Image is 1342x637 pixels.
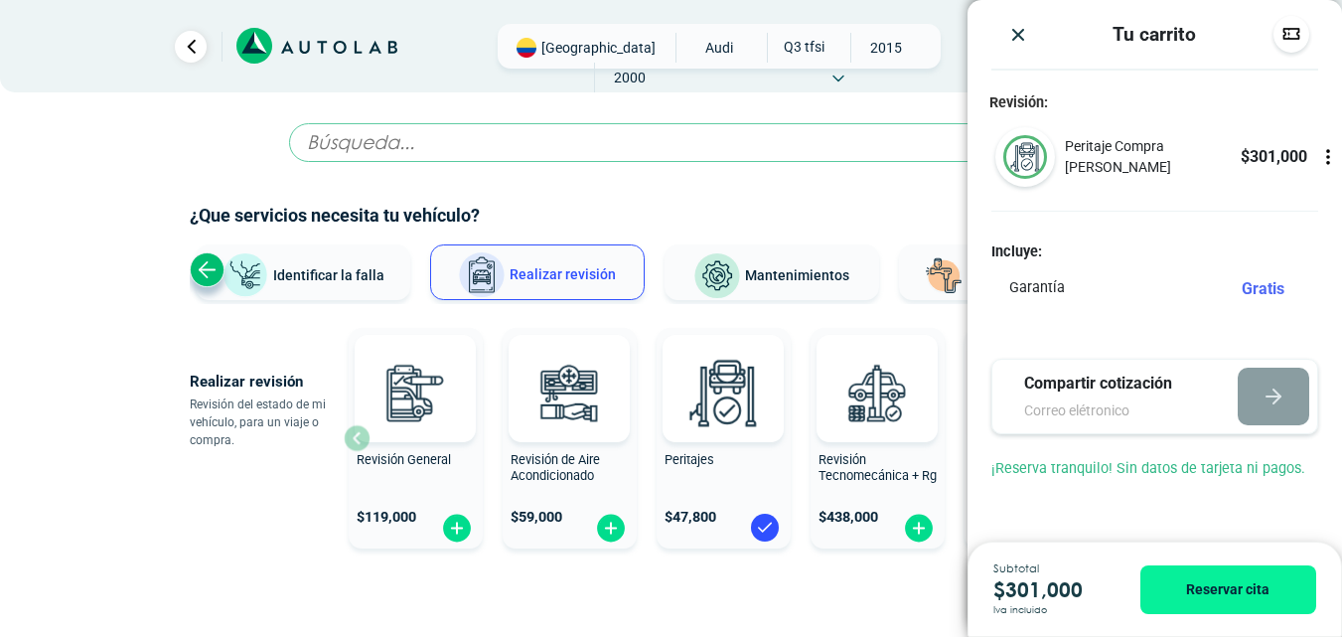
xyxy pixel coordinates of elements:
p: Realizar revisión [190,368,344,396]
img: AD0BCuuxAAAAAElFTkSuQmCC [693,339,753,398]
p: Compartir cotización [1024,372,1201,396]
h4: Revisión: [968,94,1342,111]
span: $ 59,000 [511,509,562,526]
button: Reservar cita [1140,565,1316,614]
span: Peritajes [665,452,714,467]
img: fi_plus-circle2.svg [595,513,627,544]
button: Peritajes $47,800 [657,328,791,549]
img: Descuentos code image [1281,24,1301,44]
div: Gratis [1242,277,1300,301]
img: Mantenimientos [693,252,741,300]
img: fi_plus-circle2.svg [441,513,473,544]
span: $ 47,800 [665,509,716,526]
span: Realizar revisión [510,266,616,282]
img: revision_general-v3.svg [372,349,459,436]
button: Latonería y Pintura [899,244,1114,300]
p: Peritaje Compra [PERSON_NAME] [1065,136,1240,178]
img: aire_acondicionado-v3.svg [525,349,613,436]
span: Revisión General [357,452,451,467]
img: blue-check.svg [749,512,781,544]
input: Búsqueda... [289,123,1054,162]
span: 2015 [851,33,922,63]
span: Mantenimientos [745,267,849,283]
input: Correo elétronico [1024,400,1201,421]
button: Mantenimientos [665,244,879,300]
span: 2000 [595,63,666,92]
img: AD0BCuuxAAAAAElFTkSuQmCC [847,339,907,398]
div: Previous slide [190,252,224,287]
span: Subtotal [993,563,1111,574]
button: Revisión General $119,000 [349,328,483,549]
div: ¡Reserva tranquilo! Sin datos de tarjeta ni pagos. [968,458,1342,504]
button: Revisión Tecnomecánica + Rg $438,000 [811,328,945,549]
span: Iva incluido [993,605,1047,615]
img: Flag of COLOMBIA [517,38,536,58]
p: $ 301,000 [993,574,1111,605]
p: Garantía [1009,277,1065,299]
img: peritaje-v3.svg [679,349,767,436]
span: $ 119,000 [357,509,416,526]
button: Close [1008,24,1028,45]
span: Revisión de Aire Acondicionado [511,452,600,484]
span: Q3 TFSI [768,33,838,61]
img: Latonería y Pintura [920,252,968,300]
button: Servicio de Escáner $84,000 [965,328,1099,549]
img: AD0BCuuxAAAAAElFTkSuQmCC [385,339,445,398]
p: Revisión del estado de mi vehículo, para un viaje o compra. [190,396,344,449]
button: Realizar revisión [430,244,645,300]
span: AUDI [684,33,755,63]
h2: ¿Que servicios necesita tu vehículo? [190,203,1153,229]
p: $ 301,000 [1241,145,1307,169]
img: fi_plus-circle2.svg [903,513,935,544]
a: Ir al paso anterior [175,31,207,63]
h4: Incluye: [991,243,1318,260]
img: Realizar revisión [458,251,506,299]
span: Identificar la falla [273,266,384,282]
span: Revisión Tecnomecánica + Rg [819,452,937,484]
span: $ 438,000 [819,509,878,526]
h3: Tu carrito [1113,23,1196,46]
button: Revisión de Aire Acondicionado $59,000 [503,328,637,549]
img: close icon [1008,25,1028,45]
img: revision_tecno_mecanica-v3.svg [833,349,921,436]
button: Identificar la falla [196,244,410,300]
img: peritaje-v3.svg [1003,135,1047,179]
img: Identificar la falla [222,252,269,299]
img: AD0BCuuxAAAAAElFTkSuQmCC [539,339,599,398]
span: [GEOGRAPHIC_DATA] [541,38,656,58]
